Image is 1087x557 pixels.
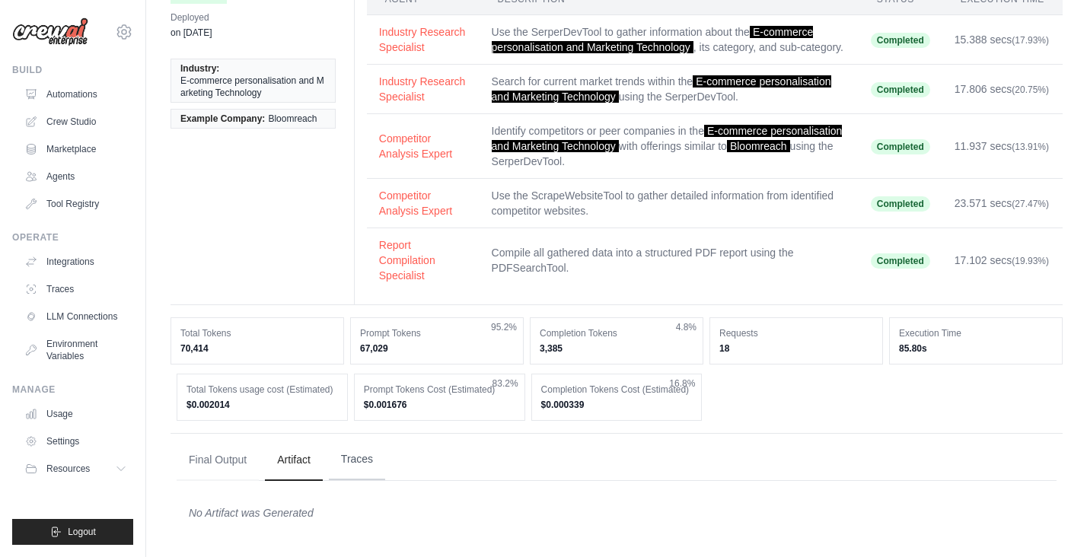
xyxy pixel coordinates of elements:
[18,304,133,329] a: LLM Connections
[480,65,859,114] td: Search for current market trends within the using the SerperDevTool.
[329,439,385,480] button: Traces
[379,237,467,283] button: Report Compilation Specialist
[180,342,334,355] dd: 70,414
[942,114,1063,179] td: 11.937 secs
[360,327,514,339] dt: Prompt Tokens
[492,377,518,390] span: 83.2%
[871,196,930,212] span: Completed
[18,429,133,454] a: Settings
[364,399,515,411] dd: $0.001676
[180,75,326,99] span: E-commerce personalisation and Marketing Technology
[379,24,467,55] button: Industry Research Specialist
[942,65,1063,114] td: 17.806 secs
[480,114,859,179] td: Identify competitors or peer companies in the with offerings similar to using the SerperDevTool.
[719,327,873,339] dt: Requests
[171,27,212,38] time: July 16, 2025 at 16:25 IST
[480,15,859,65] td: Use the SerperDevTool to gather information about the , its category, and sub-category.
[18,250,133,274] a: Integrations
[364,384,515,396] dt: Prompt Tokens Cost (Estimated)
[18,110,133,134] a: Crew Studio
[942,15,1063,65] td: 15.388 secs
[12,519,133,545] button: Logout
[1011,484,1087,557] iframe: Chat Widget
[379,74,467,104] button: Industry Research Specialist
[265,440,323,481] button: Artifact
[541,384,693,396] dt: Completion Tokens Cost (Estimated)
[540,327,693,339] dt: Completion Tokens
[18,137,133,161] a: Marketplace
[540,342,693,355] dd: 3,385
[719,342,873,355] dd: 18
[379,188,467,218] button: Competitor Analysis Expert
[871,139,930,154] span: Completed
[180,62,219,75] span: Industry:
[18,332,133,368] a: Environment Variables
[1012,84,1049,95] span: (20.75%)
[12,18,88,46] img: Logo
[186,384,338,396] dt: Total Tokens usage cost (Estimated)
[1012,199,1049,209] span: (27.47%)
[18,457,133,481] button: Resources
[727,140,790,152] span: Bloomreach
[541,399,693,411] dd: $0.000339
[46,463,90,475] span: Resources
[899,342,1053,355] dd: 85.80s
[268,113,317,125] span: Bloomreach
[871,82,930,97] span: Completed
[189,505,1044,520] div: No Artifact was Generated
[1012,35,1049,46] span: (17.93%)
[1012,256,1049,266] span: (19.93%)
[871,33,930,48] span: Completed
[12,64,133,76] div: Build
[942,228,1063,293] td: 17.102 secs
[177,440,259,481] button: Final Output
[18,82,133,107] a: Automations
[18,277,133,301] a: Traces
[480,179,859,228] td: Use the ScrapeWebsiteTool to gather detailed information from identified competitor websites.
[871,253,930,269] span: Completed
[18,192,133,216] a: Tool Registry
[669,377,695,390] span: 16.8%
[171,10,212,25] span: Deployed
[360,342,514,355] dd: 67,029
[676,321,697,333] span: 4.8%
[18,164,133,189] a: Agents
[480,228,859,293] td: Compile all gathered data into a structured PDF report using the PDFSearchTool.
[12,384,133,396] div: Manage
[12,231,133,243] div: Operate
[180,327,334,339] dt: Total Tokens
[899,327,1053,339] dt: Execution Time
[186,399,338,411] dd: $0.002014
[68,526,96,538] span: Logout
[491,321,517,333] span: 95.2%
[180,113,265,125] span: Example Company:
[18,402,133,426] a: Usage
[379,131,467,161] button: Competitor Analysis Expert
[942,179,1063,228] td: 23.571 secs
[1012,142,1049,152] span: (13.91%)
